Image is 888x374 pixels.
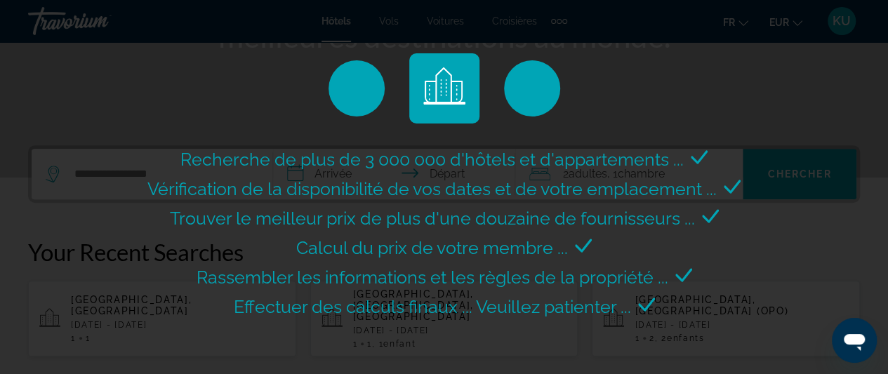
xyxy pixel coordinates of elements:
[147,178,717,199] span: Vérification de la disponibilité de vos dates et de votre emplacement ...
[832,318,877,363] iframe: Bouton de lancement de la fenêtre de messagerie
[296,237,568,258] span: Calcul du prix de votre membre ...
[234,296,631,317] span: Effectuer des calculs finaux ... Veuillez patienter ...
[197,267,668,288] span: Rassembler les informations et les règles de la propriété ...
[180,149,684,170] span: Recherche de plus de 3 000 000 d'hôtels et d'appartements ...
[170,208,695,229] span: Trouver le meilleur prix de plus d'une douzaine de fournisseurs ...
